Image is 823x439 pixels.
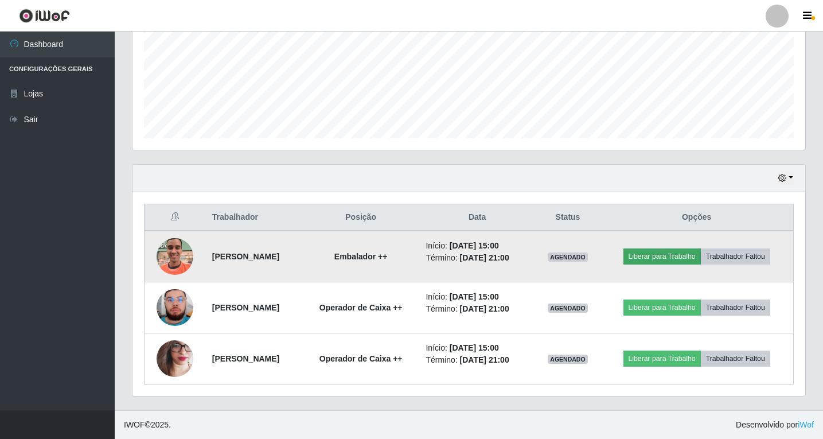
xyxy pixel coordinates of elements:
time: [DATE] 21:00 [460,355,509,364]
li: Término: [426,354,528,366]
strong: [PERSON_NAME] [212,252,279,261]
img: 1755477381693.jpeg [157,275,193,340]
span: AGENDADO [548,304,588,313]
strong: Operador de Caixa ++ [319,303,403,312]
li: Início: [426,240,528,252]
img: 1752546714957.jpeg [157,224,193,289]
a: iWof [798,420,814,429]
span: Desenvolvido por [736,419,814,431]
time: [DATE] 21:00 [460,304,509,313]
button: Liberar para Trabalho [623,300,701,316]
th: Trabalhador [205,204,303,231]
th: Opções [600,204,793,231]
button: Liberar para Trabalho [623,248,701,265]
li: Término: [426,303,528,315]
img: CoreUI Logo [19,9,70,23]
li: Término: [426,252,528,264]
strong: Embalador ++ [334,252,388,261]
button: Trabalhador Faltou [701,351,770,367]
span: AGENDADO [548,252,588,262]
strong: [PERSON_NAME] [212,303,279,312]
span: IWOF [124,420,145,429]
span: © 2025 . [124,419,171,431]
strong: Operador de Caixa ++ [319,354,403,363]
span: AGENDADO [548,355,588,364]
th: Data [419,204,535,231]
time: [DATE] 15:00 [450,241,499,250]
li: Início: [426,342,528,354]
th: Status [536,204,600,231]
th: Posição [303,204,419,231]
button: Liberar para Trabalho [623,351,701,367]
img: 1756142085283.jpeg [157,319,193,399]
button: Trabalhador Faltou [701,248,770,265]
button: Trabalhador Faltou [701,300,770,316]
time: [DATE] 15:00 [450,292,499,301]
time: [DATE] 15:00 [450,343,499,352]
strong: [PERSON_NAME] [212,354,279,363]
li: Início: [426,291,528,303]
time: [DATE] 21:00 [460,253,509,262]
